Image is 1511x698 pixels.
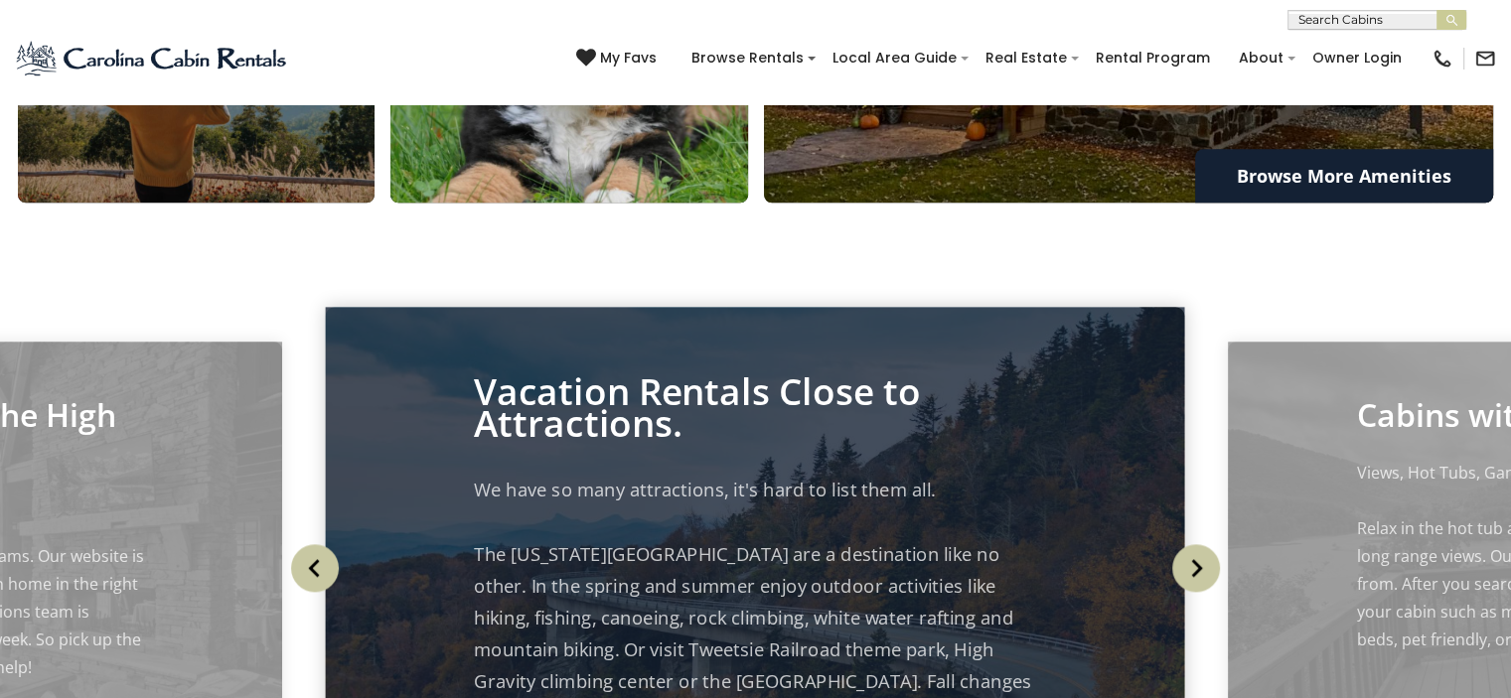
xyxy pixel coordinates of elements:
[282,523,347,613] button: Previous
[1164,523,1229,613] button: Next
[1474,48,1496,70] img: mail-regular-black.png
[1086,43,1220,73] a: Rental Program
[600,48,657,69] span: My Favs
[1302,43,1412,73] a: Owner Login
[1172,544,1220,592] img: arrow
[1195,149,1493,203] a: Browse More Amenities
[1229,43,1293,73] a: About
[1432,48,1453,70] img: phone-regular-black.png
[15,39,290,78] img: Blue-2.png
[823,43,967,73] a: Local Area Guide
[976,43,1077,73] a: Real Estate
[291,544,339,592] img: arrow
[474,375,1036,439] p: Vacation Rentals Close to Attractions.
[681,43,814,73] a: Browse Rentals
[576,48,662,70] a: My Favs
